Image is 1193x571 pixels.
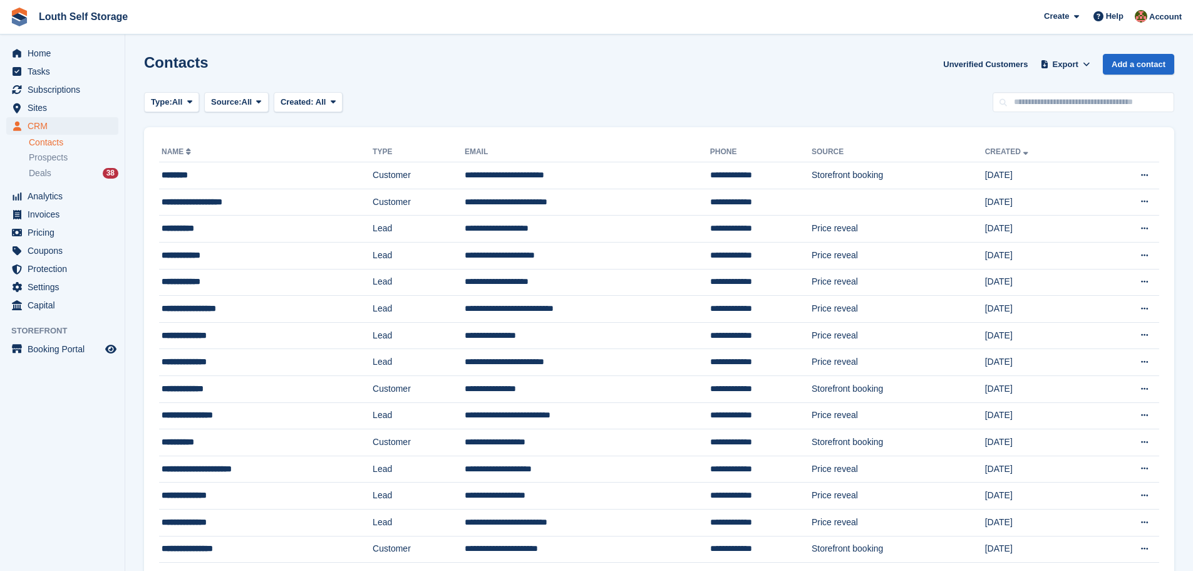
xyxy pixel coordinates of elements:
[812,162,985,189] td: Storefront booking
[373,216,465,243] td: Lead
[373,296,465,323] td: Lead
[812,536,985,563] td: Storefront booking
[985,509,1096,536] td: [DATE]
[985,296,1096,323] td: [DATE]
[29,151,118,164] a: Prospects
[812,216,985,243] td: Price reveal
[985,189,1096,216] td: [DATE]
[373,483,465,510] td: Lead
[985,402,1096,429] td: [DATE]
[985,162,1096,189] td: [DATE]
[211,96,241,108] span: Source:
[373,509,465,536] td: Lead
[812,322,985,349] td: Price reveal
[144,92,199,113] button: Type: All
[373,269,465,296] td: Lead
[1053,58,1078,71] span: Export
[242,96,252,108] span: All
[1044,10,1069,23] span: Create
[812,296,985,323] td: Price reveal
[812,375,985,402] td: Storefront booking
[812,456,985,483] td: Price reveal
[985,322,1096,349] td: [DATE]
[29,167,51,179] span: Deals
[6,117,118,135] a: menu
[103,168,118,179] div: 38
[28,63,103,80] span: Tasks
[373,142,465,162] th: Type
[6,63,118,80] a: menu
[373,349,465,376] td: Lead
[6,81,118,98] a: menu
[985,349,1096,376] td: [DATE]
[28,99,103,117] span: Sites
[812,509,985,536] td: Price reveal
[11,325,125,337] span: Storefront
[985,456,1096,483] td: [DATE]
[985,536,1096,563] td: [DATE]
[373,402,465,429] td: Lead
[274,92,343,113] button: Created: All
[6,296,118,314] a: menu
[29,137,118,149] a: Contacts
[373,429,465,456] td: Customer
[938,54,1033,75] a: Unverified Customers
[812,269,985,296] td: Price reveal
[1149,11,1182,23] span: Account
[710,142,812,162] th: Phone
[985,242,1096,269] td: [DATE]
[172,96,183,108] span: All
[28,224,103,241] span: Pricing
[28,45,103,62] span: Home
[28,206,103,223] span: Invoices
[373,189,465,216] td: Customer
[29,152,68,164] span: Prospects
[28,117,103,135] span: CRM
[28,296,103,314] span: Capital
[812,349,985,376] td: Price reveal
[373,162,465,189] td: Customer
[812,483,985,510] td: Price reveal
[985,216,1096,243] td: [DATE]
[985,483,1096,510] td: [DATE]
[373,242,465,269] td: Lead
[103,342,118,357] a: Preview store
[28,81,103,98] span: Subscriptions
[1103,54,1174,75] a: Add a contact
[985,147,1031,156] a: Created
[1135,10,1147,23] img: Andy Smith
[144,54,209,71] h1: Contacts
[28,278,103,296] span: Settings
[985,375,1096,402] td: [DATE]
[6,206,118,223] a: menu
[373,456,465,483] td: Lead
[6,340,118,358] a: menu
[985,429,1096,456] td: [DATE]
[6,278,118,296] a: menu
[316,97,326,107] span: All
[812,142,985,162] th: Source
[373,322,465,349] td: Lead
[281,97,314,107] span: Created:
[162,147,194,156] a: Name
[10,8,29,26] img: stora-icon-8386f47178a22dfd0bd8f6a31ec36ba5ce8667c1dd55bd0f319d3a0aa187defe.svg
[28,260,103,278] span: Protection
[6,45,118,62] a: menu
[34,6,133,27] a: Louth Self Storage
[6,224,118,241] a: menu
[29,167,118,180] a: Deals 38
[28,242,103,259] span: Coupons
[151,96,172,108] span: Type:
[6,260,118,278] a: menu
[985,269,1096,296] td: [DATE]
[204,92,269,113] button: Source: All
[373,536,465,563] td: Customer
[812,429,985,456] td: Storefront booking
[465,142,710,162] th: Email
[1106,10,1123,23] span: Help
[28,187,103,205] span: Analytics
[373,375,465,402] td: Customer
[6,242,118,259] a: menu
[6,99,118,117] a: menu
[1038,54,1093,75] button: Export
